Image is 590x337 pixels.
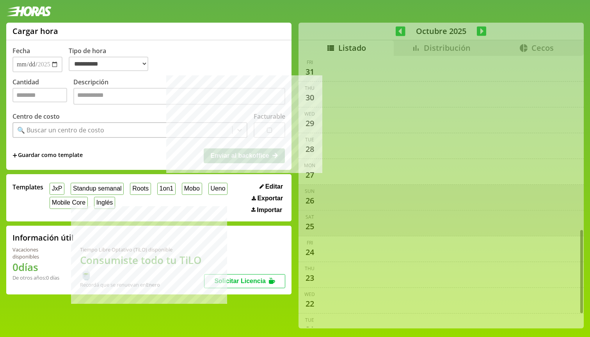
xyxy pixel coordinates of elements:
label: Fecha [12,46,30,55]
label: Centro de costo [12,112,60,121]
button: Editar [257,183,285,191]
div: 🔍 Buscar un centro de costo [17,126,104,134]
h1: 0 días [12,260,61,274]
select: Tipo de hora [69,57,148,71]
div: Tiempo Libre Optativo (TiLO) disponible [80,246,204,253]
button: JxP [50,183,64,195]
div: De otros años: 0 días [12,274,61,281]
span: Editar [265,183,283,190]
span: + [12,151,17,160]
div: Recordá que se renuevan en [80,281,204,288]
label: Descripción [73,78,285,107]
label: Cantidad [12,78,73,107]
span: Importar [257,207,282,214]
span: Solicitar Licencia [214,278,266,284]
textarea: Descripción [73,88,285,105]
div: Vacaciones disponibles [12,246,61,260]
h2: Información útil [12,232,74,243]
button: 1on1 [157,183,176,195]
span: +Guardar como template [12,151,83,160]
button: Ueno [208,183,228,195]
button: Standup semanal [71,183,124,195]
button: Solicitar Licencia [204,274,285,288]
button: Mobile Core [50,197,88,209]
button: Mobo [182,183,202,195]
button: Inglés [94,197,115,209]
label: Tipo de hora [69,46,155,72]
button: Roots [130,183,151,195]
h1: Consumiste todo tu TiLO 🍵 [80,253,204,281]
label: Facturable [254,112,285,121]
span: Templates [12,183,43,191]
b: Enero [146,281,160,288]
h1: Cargar hora [12,26,58,36]
img: logotipo [6,6,52,16]
span: Exportar [257,195,283,202]
input: Cantidad [12,88,67,102]
button: Exportar [249,194,285,202]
